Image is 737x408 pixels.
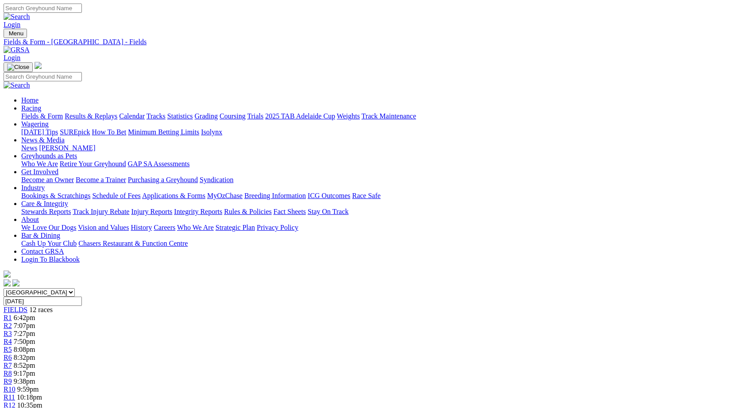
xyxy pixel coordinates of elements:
[4,314,12,321] a: R1
[14,354,35,361] span: 8:32pm
[4,81,30,89] img: Search
[128,128,199,136] a: Minimum Betting Limits
[21,208,733,216] div: Care & Integrity
[154,224,175,231] a: Careers
[274,208,306,215] a: Fact Sheets
[4,377,12,385] a: R9
[128,160,190,168] a: GAP SA Assessments
[7,64,29,71] img: Close
[4,346,12,353] a: R5
[17,393,42,401] span: 10:18pm
[21,184,45,191] a: Industry
[21,128,58,136] a: [DATE] Tips
[4,21,20,28] a: Login
[76,176,126,183] a: Become a Trainer
[21,255,80,263] a: Login To Blackbook
[207,192,243,199] a: MyOzChase
[131,208,172,215] a: Injury Reports
[21,176,74,183] a: Become an Owner
[216,224,255,231] a: Strategic Plan
[4,393,15,401] a: R11
[21,248,64,255] a: Contact GRSA
[21,176,733,184] div: Get Involved
[265,112,335,120] a: 2025 TAB Adelaide Cup
[21,240,733,248] div: Bar & Dining
[21,120,49,128] a: Wagering
[128,176,198,183] a: Purchasing a Greyhound
[21,200,68,207] a: Care & Integrity
[4,330,12,337] a: R3
[4,322,12,329] a: R2
[195,112,218,120] a: Grading
[73,208,129,215] a: Track Injury Rebate
[352,192,380,199] a: Race Safe
[4,38,733,46] div: Fields & Form - [GEOGRAPHIC_DATA] - Fields
[14,330,35,337] span: 7:27pm
[4,354,12,361] a: R6
[92,128,127,136] a: How To Bet
[29,306,53,313] span: 12 races
[14,377,35,385] span: 9:38pm
[200,176,233,183] a: Syndication
[177,224,214,231] a: Who We Are
[244,192,306,199] a: Breeding Information
[14,314,35,321] span: 6:42pm
[4,297,82,306] input: Select date
[4,306,27,313] a: FIELDS
[12,279,19,286] img: twitter.svg
[4,4,82,13] input: Search
[21,152,77,160] a: Greyhounds as Pets
[4,362,12,369] a: R7
[14,346,35,353] span: 8:08pm
[4,62,33,72] button: Toggle navigation
[14,370,35,377] span: 9:17pm
[4,46,30,54] img: GRSA
[78,224,129,231] a: Vision and Values
[167,112,193,120] a: Statistics
[21,240,77,247] a: Cash Up Your Club
[224,208,272,215] a: Rules & Policies
[21,208,71,215] a: Stewards Reports
[21,144,733,152] div: News & Media
[4,271,11,278] img: logo-grsa-white.png
[308,192,350,199] a: ICG Outcomes
[4,338,12,345] a: R4
[14,362,35,369] span: 8:52pm
[147,112,166,120] a: Tracks
[337,112,360,120] a: Weights
[21,232,60,239] a: Bar & Dining
[362,112,416,120] a: Track Maintenance
[4,370,12,377] a: R8
[4,29,27,38] button: Toggle navigation
[65,112,117,120] a: Results & Replays
[142,192,205,199] a: Applications & Forms
[131,224,152,231] a: History
[119,112,145,120] a: Calendar
[92,192,140,199] a: Schedule of Fees
[4,385,15,393] span: R10
[220,112,246,120] a: Coursing
[4,13,30,21] img: Search
[78,240,188,247] a: Chasers Restaurant & Function Centre
[35,62,42,69] img: logo-grsa-white.png
[21,136,65,144] a: News & Media
[17,385,39,393] span: 9:59pm
[4,72,82,81] input: Search
[21,160,733,168] div: Greyhounds as Pets
[21,160,58,168] a: Who We Are
[174,208,222,215] a: Integrity Reports
[60,160,126,168] a: Retire Your Greyhound
[60,128,90,136] a: SUREpick
[4,279,11,286] img: facebook.svg
[21,128,733,136] div: Wagering
[21,224,76,231] a: We Love Our Dogs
